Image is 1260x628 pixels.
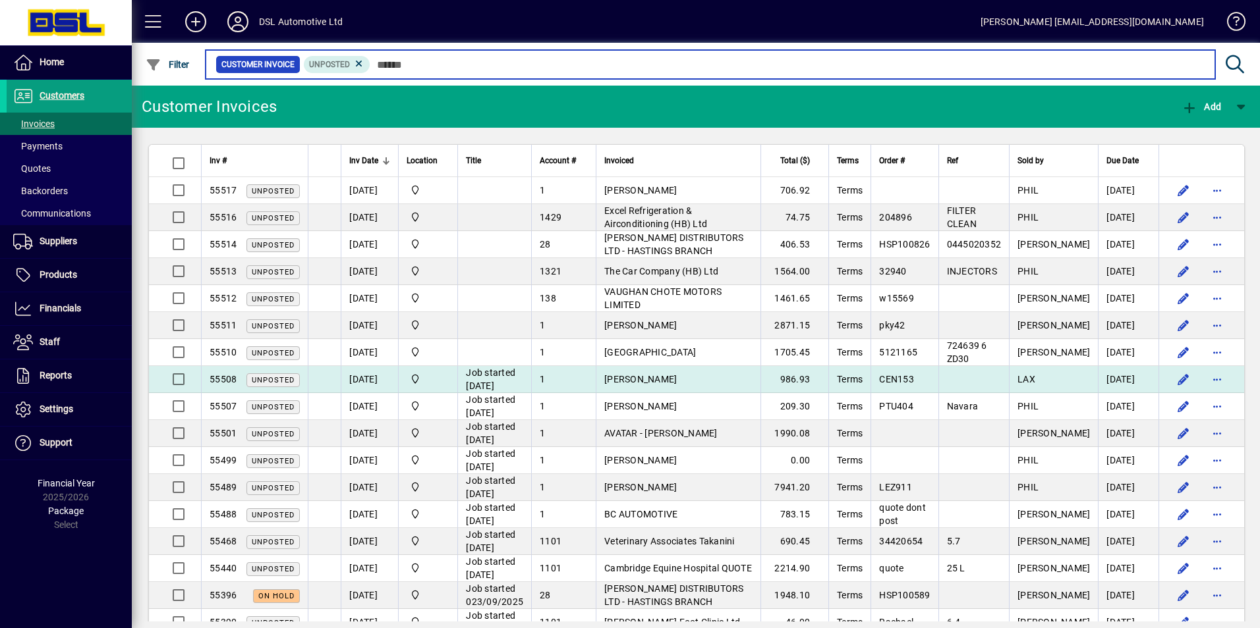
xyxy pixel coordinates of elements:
[1098,501,1159,528] td: [DATE]
[252,430,295,438] span: Unposted
[1207,315,1228,336] button: More options
[879,401,913,411] span: PTU404
[947,153,958,168] span: Ref
[252,295,295,303] span: Unposted
[40,57,64,67] span: Home
[879,320,905,330] span: pky42
[604,153,753,168] div: Invoiced
[7,359,132,392] a: Reports
[258,592,295,600] span: On hold
[7,180,132,202] a: Backorders
[760,258,828,285] td: 1564.00
[540,563,561,573] span: 1101
[304,56,370,73] mat-chip: Customer Invoice Status: Unposted
[1172,531,1193,552] button: Edit
[13,118,55,129] span: Invoices
[540,212,561,222] span: 1429
[210,320,237,330] span: 55511
[7,202,132,224] a: Communications
[947,266,997,276] span: INJECTORS
[1017,428,1090,438] span: [PERSON_NAME]
[760,204,828,231] td: 74.75
[604,266,718,276] span: The Car Company (HB) Ltd
[210,482,237,492] span: 55489
[540,536,561,546] span: 1101
[947,617,961,627] span: 6-4
[210,563,237,573] span: 55440
[760,501,828,528] td: 783.15
[1172,477,1193,498] button: Edit
[1207,288,1228,309] button: More options
[879,153,905,168] span: Order #
[13,186,68,196] span: Backorders
[210,347,237,357] span: 55510
[604,455,677,465] span: [PERSON_NAME]
[407,588,449,602] span: Central
[1017,347,1090,357] span: [PERSON_NAME]
[252,511,295,519] span: Unposted
[407,153,449,168] div: Location
[540,347,545,357] span: 1
[7,157,132,180] a: Quotes
[466,502,515,526] span: Job started [DATE]
[879,347,917,357] span: 5121165
[466,153,523,168] div: Title
[540,239,551,249] span: 28
[407,291,449,305] span: Central
[341,177,398,204] td: [DATE]
[1017,455,1039,465] span: PHIL
[540,293,556,303] span: 138
[837,266,863,276] span: Terms
[947,536,961,546] span: 5.7
[879,293,914,303] span: w15569
[760,285,828,312] td: 1461.65
[1098,312,1159,339] td: [DATE]
[760,474,828,501] td: 7941.20
[210,374,237,384] span: 55508
[540,455,545,465] span: 1
[760,339,828,366] td: 1705.45
[879,482,912,492] span: LEZ911
[1017,401,1039,411] span: PHIL
[1098,420,1159,447] td: [DATE]
[210,617,237,627] span: 55390
[837,185,863,196] span: Terms
[407,561,449,575] span: Central
[837,563,863,573] span: Terms
[760,528,828,555] td: 690.45
[879,374,914,384] span: CEN153
[1098,474,1159,501] td: [DATE]
[146,59,190,70] span: Filter
[466,556,515,580] span: Job started [DATE]
[604,428,718,438] span: AVATAR - [PERSON_NAME]
[540,153,576,168] span: Account #
[13,141,63,151] span: Payments
[7,393,132,426] a: Settings
[407,534,449,548] span: Central
[1172,558,1193,579] button: Edit
[1207,261,1228,282] button: More options
[760,582,828,609] td: 1948.10
[1207,396,1228,417] button: More options
[604,536,735,546] span: Veterinary Associates Takanini
[252,268,295,276] span: Unposted
[341,501,398,528] td: [DATE]
[837,617,863,627] span: Terms
[341,312,398,339] td: [DATE]
[540,374,545,384] span: 1
[341,285,398,312] td: [DATE]
[341,339,398,366] td: [DATE]
[142,96,277,117] div: Customer Invoices
[407,318,449,332] span: Central
[947,401,979,411] span: Navara
[40,90,84,101] span: Customers
[540,266,561,276] span: 1321
[1017,153,1044,168] span: Sold by
[604,482,677,492] span: [PERSON_NAME]
[210,590,237,600] span: 55396
[760,555,828,582] td: 2214.90
[947,205,977,229] span: FILTER CLEAN
[879,239,930,249] span: HSP100826
[466,394,515,418] span: Job started [DATE]
[1098,231,1159,258] td: [DATE]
